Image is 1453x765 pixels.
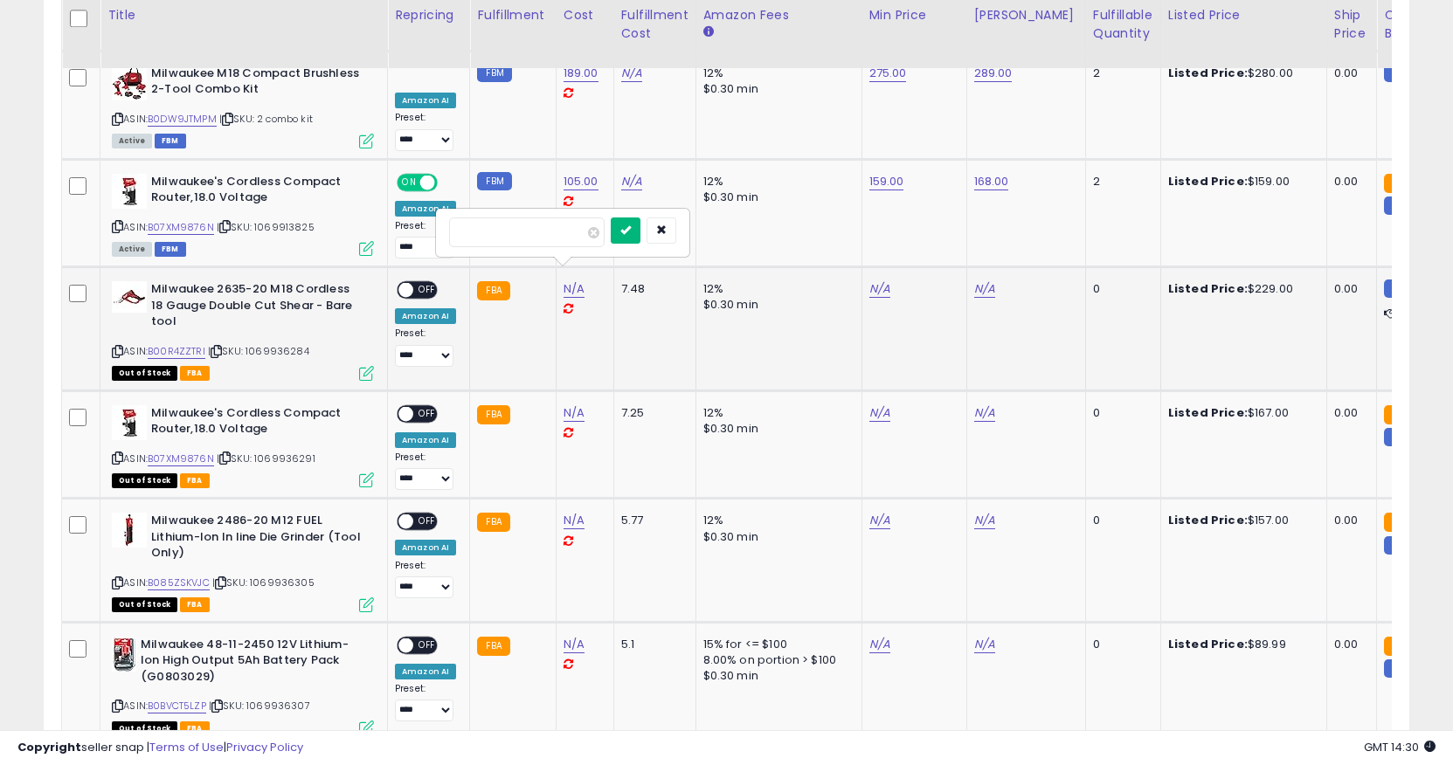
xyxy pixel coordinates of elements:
[1334,6,1369,43] div: Ship Price
[703,637,848,652] div: 15% for <= $100
[1093,174,1147,190] div: 2
[621,281,682,297] div: 7.48
[564,636,585,653] a: N/A
[974,636,995,653] a: N/A
[219,112,313,126] span: | SKU: 2 combo kit
[703,513,848,528] div: 12%
[212,575,315,589] span: | SKU: 1069936305
[1334,281,1363,297] div: 0.00
[1384,405,1416,424] small: FBA
[413,283,441,298] span: OFF
[112,405,374,486] div: ASIN:
[869,173,904,190] a: 159.00
[869,6,959,24] div: Min Price
[1334,513,1363,528] div: 0.00
[564,6,606,24] div: Cost
[703,6,855,24] div: Amazon Fees
[1168,512,1248,528] b: Listed Price:
[1168,65,1313,81] div: $280.00
[477,172,511,190] small: FBM
[1093,405,1147,421] div: 0
[1384,637,1416,656] small: FBA
[1334,405,1363,421] div: 0.00
[395,308,456,324] div: Amazon AI
[141,637,353,690] b: Milwaukee 48-11-2450 12V Lithium-Ion High Output 5Ah Battery Pack (G0803029)
[112,405,147,440] img: 31rqj6FcuxL._SL40_.jpg
[435,175,463,190] span: OFF
[869,404,890,422] a: N/A
[148,575,210,590] a: B085ZSKVJC
[869,636,890,653] a: N/A
[564,65,598,82] a: 189.00
[1168,637,1313,652] div: $89.99
[155,134,186,148] span: FBM
[1168,173,1248,190] b: Listed Price:
[477,513,509,532] small: FBA
[703,174,848,190] div: 12%
[703,81,848,97] div: $0.30 min
[395,201,456,217] div: Amazon AI
[564,173,598,190] a: 105.00
[395,683,456,722] div: Preset:
[180,473,210,488] span: FBA
[151,513,363,566] b: Milwaukee 2486-20 M12 FUEL Lithium-Ion In line Die Grinder (Tool Only)
[208,344,309,358] span: | SKU: 1069936284
[112,174,147,209] img: 31rqj6FcuxL._SL40_.jpg
[151,405,363,442] b: Milwaukee's Cordless Compact Router,18.0 Voltage
[17,740,303,756] div: seller snap | |
[155,242,186,257] span: FBM
[477,637,509,656] small: FBA
[621,6,688,43] div: Fulfillment Cost
[1168,404,1248,421] b: Listed Price:
[974,404,995,422] a: N/A
[621,65,642,82] a: N/A
[703,190,848,205] div: $0.30 min
[413,406,441,421] span: OFF
[703,668,848,684] div: $0.30 min
[226,739,303,755] a: Privacy Policy
[564,512,585,529] a: N/A
[1168,513,1313,528] div: $157.00
[869,280,890,298] a: N/A
[703,281,848,297] div: 12%
[703,652,848,668] div: 8.00% on portion > $100
[112,637,136,672] img: 41gwTYbcDtL._SL40_.jpg
[564,280,585,298] a: N/A
[703,421,848,437] div: $0.30 min
[112,281,374,378] div: ASIN:
[1168,280,1248,297] b: Listed Price:
[107,6,380,24] div: Title
[1384,428,1418,446] small: FBM
[112,134,152,148] span: All listings currently available for purchase on Amazon
[112,597,177,612] span: All listings that are currently out of stock and unavailable for purchase on Amazon
[112,174,374,255] div: ASIN:
[112,513,147,548] img: 316w80ElCOL._SL40_.jpg
[1384,196,1418,215] small: FBM
[112,473,177,488] span: All listings that are currently out of stock and unavailable for purchase on Amazon
[151,281,363,334] b: Milwaukee 2635-20 M18 Cordless 18 Gauge Double Cut Shear - Bare tool
[112,65,374,147] div: ASIN:
[703,24,714,40] small: Amazon Fees.
[703,65,848,81] div: 12%
[621,637,682,652] div: 5.1
[1384,659,1418,678] small: FBM
[621,173,642,190] a: N/A
[395,432,456,448] div: Amazon AI
[112,65,147,100] img: 41+XBTUvCtL._SL40_.jpg
[974,173,1009,190] a: 168.00
[148,220,214,235] a: B07XM9876N
[112,366,177,381] span: All listings that are currently out of stock and unavailable for purchase on Amazon
[209,699,310,713] span: | SKU: 1069936307
[1168,405,1313,421] div: $167.00
[1334,65,1363,81] div: 0.00
[1384,174,1416,193] small: FBA
[1384,279,1418,298] small: FBM
[395,6,462,24] div: Repricing
[413,637,441,652] span: OFF
[395,664,456,679] div: Amazon AI
[974,65,1013,82] a: 289.00
[564,404,585,422] a: N/A
[1168,636,1248,652] b: Listed Price:
[1364,739,1436,755] span: 2025-08-10 14:30 GMT
[17,739,81,755] strong: Copyright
